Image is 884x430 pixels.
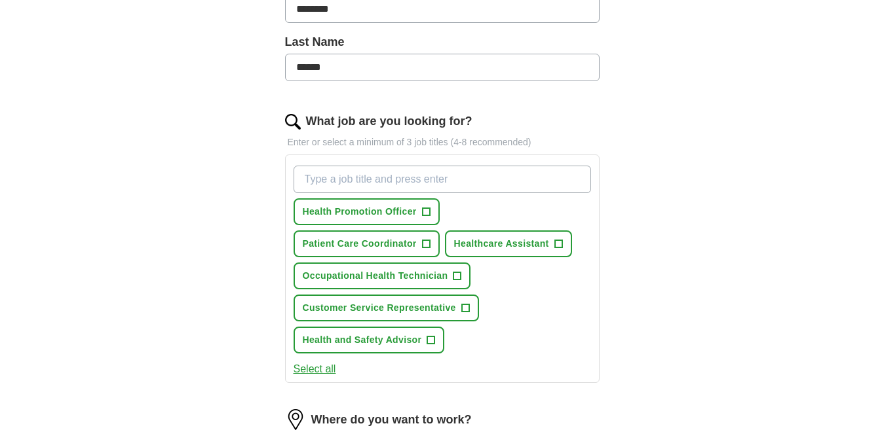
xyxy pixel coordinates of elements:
span: Occupational Health Technician [303,269,448,283]
button: Patient Care Coordinator [294,230,440,257]
button: Healthcare Assistant [445,230,572,257]
span: Customer Service Representative [303,301,456,315]
span: Patient Care Coordinator [303,237,417,251]
p: Enter or select a minimum of 3 job titles (4-8 recommended) [285,135,600,149]
button: Health and Safety Advisor [294,327,445,353]
span: Health and Safety Advisor [303,333,422,347]
button: Occupational Health Technician [294,262,471,289]
label: What job are you looking for? [306,113,472,130]
span: Healthcare Assistant [454,237,549,251]
button: Health Promotion Officer [294,198,440,225]
img: location.png [285,409,306,430]
span: Health Promotion Officer [303,205,417,219]
img: search.png [285,114,301,130]
label: Where do you want to work? [311,411,472,429]
label: Last Name [285,33,600,51]
input: Type a job title and press enter [294,166,591,193]
button: Customer Service Representative [294,295,479,321]
button: Select all [294,361,336,377]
